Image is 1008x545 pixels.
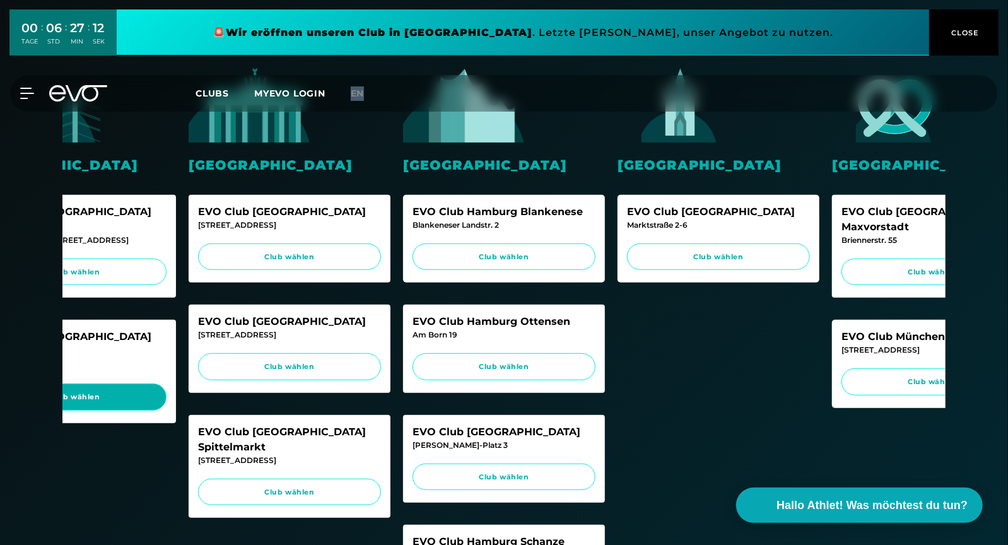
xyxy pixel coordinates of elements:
a: Club wählen [627,243,810,271]
a: Club wählen [413,243,595,271]
a: Club wählen [198,243,381,271]
span: en [351,88,365,99]
div: Marktstraße 2-6 [627,220,810,231]
div: EVO Club [GEOGRAPHIC_DATA] Spittelmarkt [198,425,381,455]
a: Club wählen [198,479,381,506]
span: Club wählen [639,252,798,262]
div: SEK [93,37,105,46]
span: Clubs [196,88,229,99]
span: Hallo Athlet! Was möchtest du tun? [777,497,968,514]
div: EVO Club [GEOGRAPHIC_DATA] [627,204,810,220]
button: CLOSE [929,9,999,56]
a: MYEVO LOGIN [254,88,325,99]
div: EVO Club Hamburg Ottensen [413,314,595,329]
span: Club wählen [425,472,583,483]
div: Blankeneser Landstr. 2 [413,220,595,231]
div: 00 [21,19,38,37]
span: Club wählen [210,487,369,498]
div: : [41,20,43,54]
button: Hallo Athlet! Was möchtest du tun? [736,488,983,523]
div: MIN [70,37,85,46]
a: Clubs [196,87,254,99]
div: [GEOGRAPHIC_DATA] [403,155,605,175]
div: : [88,20,90,54]
span: Club wählen [425,361,583,372]
div: EVO Club [GEOGRAPHIC_DATA] [198,314,381,329]
div: 06 [46,19,62,37]
div: Am Born 19 [413,329,595,341]
span: Club wählen [425,252,583,262]
a: Club wählen [413,353,595,380]
div: 12 [93,19,105,37]
div: STD [46,37,62,46]
div: [PERSON_NAME]-Platz 3 [413,440,595,451]
div: EVO Club [GEOGRAPHIC_DATA] [413,425,595,440]
span: Club wählen [210,361,369,372]
div: 27 [70,19,85,37]
a: Club wählen [198,353,381,380]
div: EVO Club [GEOGRAPHIC_DATA] [198,204,381,220]
div: [STREET_ADDRESS] [198,455,381,466]
a: Club wählen [413,464,595,491]
div: : [65,20,67,54]
div: [GEOGRAPHIC_DATA] [189,155,390,175]
span: Club wählen [210,252,369,262]
div: [GEOGRAPHIC_DATA] [618,155,819,175]
div: [STREET_ADDRESS] [198,220,381,231]
span: CLOSE [949,27,980,38]
a: en [351,86,380,101]
div: EVO Club Hamburg Blankenese [413,204,595,220]
div: TAGE [21,37,38,46]
div: [STREET_ADDRESS] [198,329,381,341]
